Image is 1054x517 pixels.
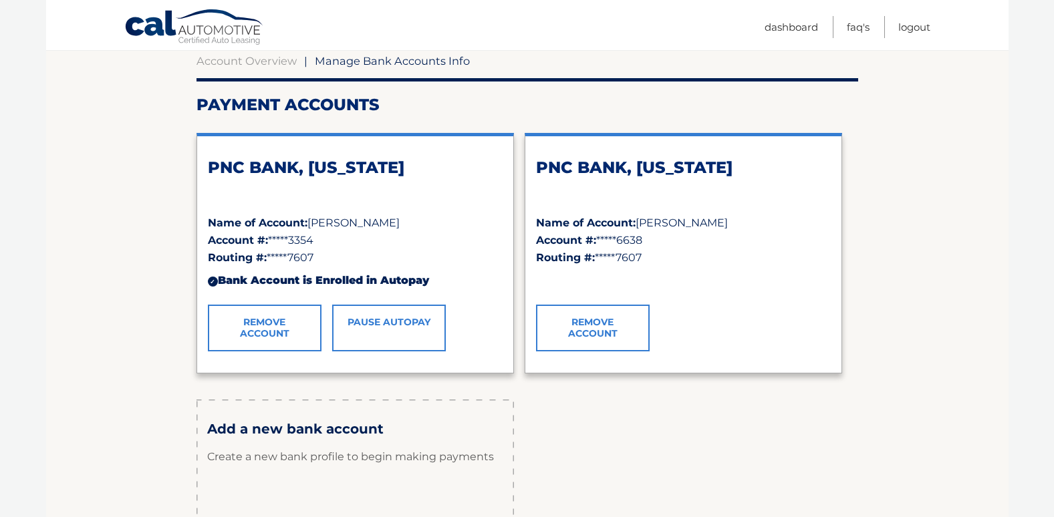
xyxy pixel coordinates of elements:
[196,54,297,67] a: Account Overview
[208,216,307,229] strong: Name of Account:
[207,421,503,438] h3: Add a new bank account
[898,16,930,38] a: Logout
[307,216,400,229] span: [PERSON_NAME]
[636,216,728,229] span: [PERSON_NAME]
[207,437,503,477] p: Create a new bank profile to begin making payments
[208,305,321,351] a: Remove Account
[536,274,545,287] span: ✓
[208,158,503,178] h2: PNC BANK, [US_STATE]
[208,267,503,295] div: Bank Account is Enrolled in Autopay
[208,251,267,264] strong: Routing #:
[124,9,265,47] a: Cal Automotive
[536,251,595,264] strong: Routing #:
[304,54,307,67] span: |
[765,16,818,38] a: Dashboard
[196,95,858,115] h2: Payment Accounts
[208,277,218,287] div: ✓
[536,305,650,351] a: Remove Account
[315,54,470,67] span: Manage Bank Accounts Info
[332,305,446,351] a: Pause AutoPay
[208,234,268,246] strong: Account #:
[847,16,870,38] a: FAQ's
[536,158,831,178] h2: PNC BANK, [US_STATE]
[536,234,596,246] strong: Account #:
[536,216,636,229] strong: Name of Account:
